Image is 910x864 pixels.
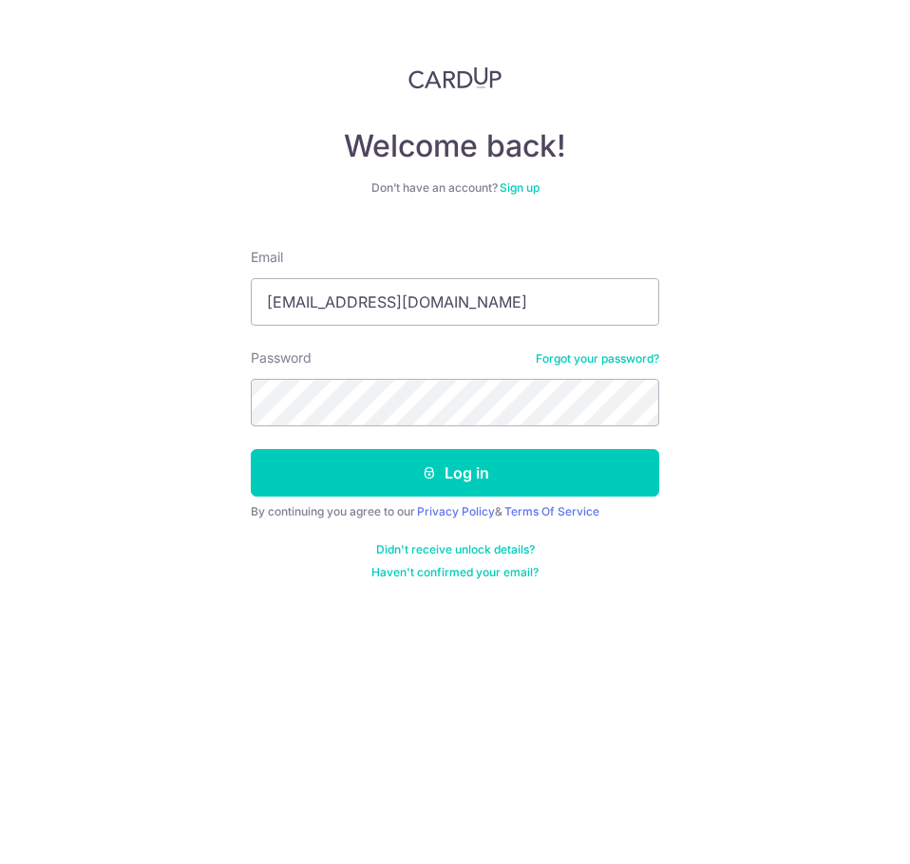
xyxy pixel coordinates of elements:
[251,504,659,519] div: By continuing you agree to our &
[504,504,599,518] a: Terms Of Service
[251,348,312,367] label: Password
[536,351,659,366] a: Forgot your password?
[251,127,659,165] h4: Welcome back!
[417,504,495,518] a: Privacy Policy
[251,248,283,267] label: Email
[371,565,539,580] a: Haven't confirmed your email?
[251,449,659,497] button: Log in
[251,180,659,196] div: Don’t have an account?
[376,542,535,557] a: Didn't receive unlock details?
[500,180,540,195] a: Sign up
[251,278,659,326] input: Enter your Email
[408,66,502,89] img: CardUp Logo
